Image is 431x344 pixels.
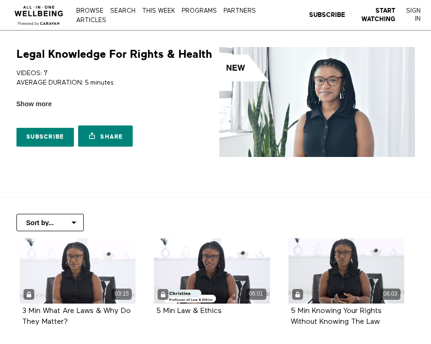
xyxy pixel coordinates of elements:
[156,307,222,314] a: 5 Min Law & Ethics
[309,11,345,19] a: Subscribe
[179,8,219,14] a: PROGRAMS
[108,8,138,14] a: Search
[16,47,212,62] h1: Legal Knowledge For Rights & Health
[78,125,133,147] a: Share
[221,8,258,14] a: PARTNERS
[288,238,404,304] a: 5 Min Knowing Your Rights Without Knowing The Law 06:03
[355,7,395,24] a: Start Watching
[246,289,266,299] div: 06:01
[22,307,131,325] a: 3 Min What Are Laws & Why Do They Matter?
[16,99,52,109] span: Show more
[16,128,74,147] a: Subscribe
[140,8,177,14] a: THIS WEEK
[16,69,212,88] p: VIDEOS: 7 AVERAGE DURATION: 5 minutes
[74,6,293,25] nav: Primary
[361,7,395,23] strong: Start Watching
[380,289,400,299] div: 06:03
[291,307,382,325] a: 5 Min Knowing Your Rights Without Knowing The Law
[405,7,421,23] a: Sign In
[309,11,345,18] strong: Subscribe
[112,289,132,299] div: 03:15
[20,238,136,304] a: 3 Min What Are Laws & Why Do They Matter? 03:15
[219,47,415,157] img: Legal Knowledge For Rights & Health
[74,17,109,23] a: ARTICLES
[74,8,106,14] a: Browse
[154,238,270,304] a: 5 Min Law & Ethics 06:01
